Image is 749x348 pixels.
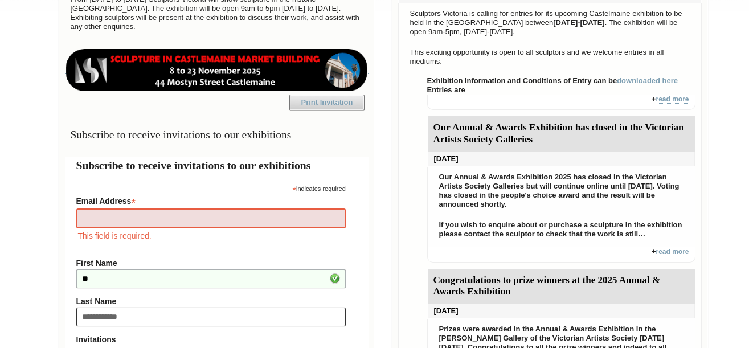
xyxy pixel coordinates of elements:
p: Sculptors Victoria is calling for entries for its upcoming Castelmaine exhibition to be held in t... [404,6,695,39]
p: This exciting opportunity is open to all sculptors and we welcome entries in all mediums. [404,45,695,69]
h3: Subscribe to receive invitations to our exhibitions [65,124,369,146]
label: Email Address [76,193,346,207]
a: read more [656,95,689,104]
p: Our Annual & Awards Exhibition 2025 has closed in the Victorian Artists Society Galleries but wil... [433,170,689,212]
div: Our Annual & Awards Exhibition has closed in the Victorian Artists Society Galleries [428,116,695,152]
strong: Exhibition information and Conditions of Entry can be [427,76,678,85]
div: indicates required [76,182,346,193]
div: + [427,95,695,110]
label: Last Name [76,297,346,306]
p: If you wish to enquire about or purchase a sculpture in the exhibition please contact the sculpto... [433,218,689,241]
img: castlemaine-ldrbd25v2.png [65,49,369,91]
h2: Subscribe to receive invitations to our exhibitions [76,157,357,174]
div: + [427,247,695,263]
a: downloaded here [617,76,678,85]
div: [DATE] [428,304,695,318]
a: read more [656,248,689,256]
label: First Name [76,259,346,268]
strong: [DATE]-[DATE] [553,18,605,27]
div: [DATE] [428,152,695,166]
strong: Invitations [76,335,346,344]
a: Print Invitation [289,95,365,110]
div: This field is required. [76,230,346,242]
div: Congratulations to prize winners at the 2025 Annual & Awards Exhibition [428,269,695,304]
